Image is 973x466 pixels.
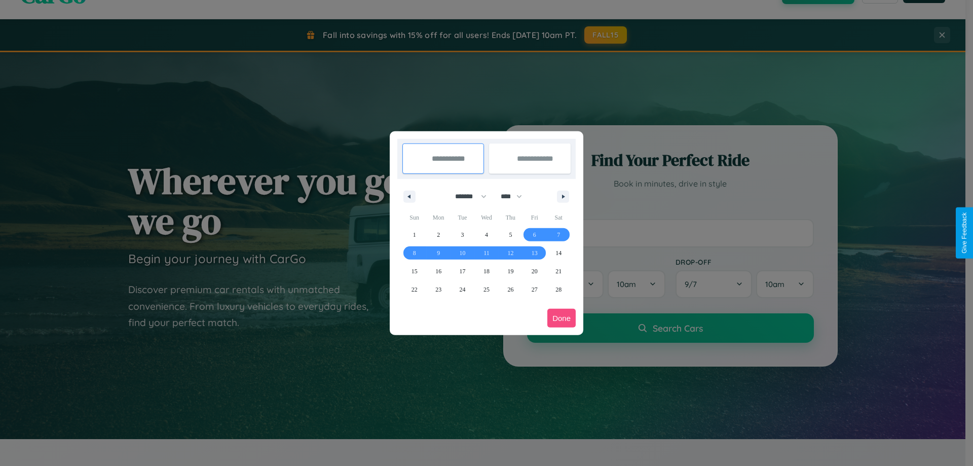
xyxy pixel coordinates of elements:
button: 13 [522,244,546,262]
button: 28 [547,280,571,299]
span: 17 [460,262,466,280]
button: 18 [474,262,498,280]
span: 19 [507,262,513,280]
button: 9 [426,244,450,262]
button: 14 [547,244,571,262]
span: 12 [507,244,513,262]
span: 24 [460,280,466,299]
button: 5 [499,226,522,244]
button: 24 [451,280,474,299]
button: 21 [547,262,571,280]
button: 1 [402,226,426,244]
button: 12 [499,244,522,262]
span: 13 [532,244,538,262]
button: 22 [402,280,426,299]
button: 4 [474,226,498,244]
button: 20 [522,262,546,280]
button: 8 [402,244,426,262]
span: 3 [461,226,464,244]
span: Thu [499,209,522,226]
div: Give Feedback [961,212,968,254]
span: 8 [413,244,416,262]
button: 3 [451,226,474,244]
button: 23 [426,280,450,299]
span: 4 [485,226,488,244]
span: 18 [483,262,490,280]
button: 17 [451,262,474,280]
span: 2 [437,226,440,244]
span: 14 [555,244,562,262]
span: 21 [555,262,562,280]
span: 9 [437,244,440,262]
span: 23 [435,280,441,299]
span: 25 [483,280,490,299]
span: 27 [532,280,538,299]
button: 11 [474,244,498,262]
span: Sun [402,209,426,226]
button: 26 [499,280,522,299]
span: Wed [474,209,498,226]
span: 10 [460,244,466,262]
span: Sat [547,209,571,226]
button: Done [547,309,576,328]
button: 15 [402,262,426,280]
span: 5 [509,226,512,244]
button: 25 [474,280,498,299]
span: Fri [522,209,546,226]
span: 28 [555,280,562,299]
span: Tue [451,209,474,226]
span: 15 [411,262,418,280]
button: 27 [522,280,546,299]
button: 10 [451,244,474,262]
span: 11 [483,244,490,262]
span: 26 [507,280,513,299]
span: 7 [557,226,560,244]
button: 7 [547,226,571,244]
span: 6 [533,226,536,244]
button: 16 [426,262,450,280]
button: 2 [426,226,450,244]
span: 16 [435,262,441,280]
button: 19 [499,262,522,280]
span: 1 [413,226,416,244]
span: 20 [532,262,538,280]
button: 6 [522,226,546,244]
span: Mon [426,209,450,226]
span: 22 [411,280,418,299]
